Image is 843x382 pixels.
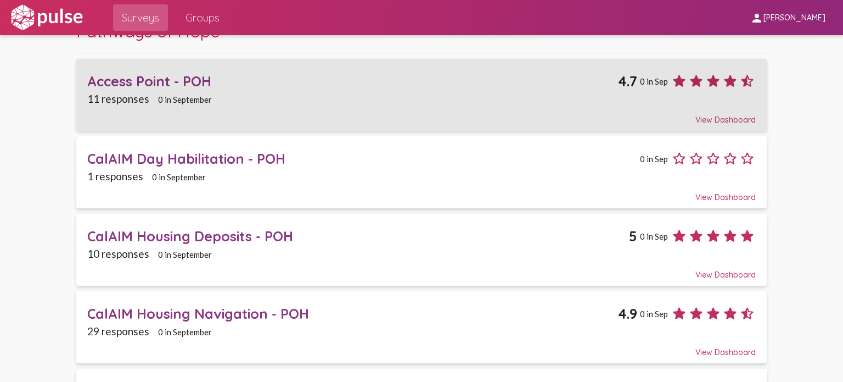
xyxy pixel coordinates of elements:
img: white-logo.svg [9,4,85,31]
span: 0 in Sep [640,154,668,164]
div: View Dashboard [87,260,756,280]
span: 0 in September [158,327,212,337]
span: 0 in September [158,95,212,104]
div: View Dashboard [87,182,756,202]
a: CalAIM Day Habilitation - POH0 in Sep1 responses0 in SeptemberView Dashboard [76,136,767,208]
span: 10 responses [87,247,149,260]
span: 4.7 [618,73,637,90]
span: [PERSON_NAME] [763,13,825,23]
span: 29 responses [87,325,149,337]
mat-icon: person [750,12,763,25]
span: 1 responses [87,170,143,182]
span: 4.9 [618,305,637,322]
span: Groups [186,8,220,27]
a: CalAIM Housing Deposits - POH50 in Sep10 responses0 in SeptemberView Dashboard [76,214,767,286]
div: View Dashboard [87,105,756,125]
a: CalAIM Housing Navigation - POH4.90 in Sep29 responses0 in SeptemberView Dashboard [76,291,767,363]
a: Groups [177,4,228,31]
a: Surveys [113,4,168,31]
div: View Dashboard [87,337,756,357]
span: 0 in Sep [640,231,668,241]
span: 5 [629,228,637,245]
span: 0 in Sep [640,76,668,86]
div: CalAIM Day Habilitation - POH [87,150,637,167]
div: CalAIM Housing Deposits - POH [87,228,629,245]
span: Surveys [122,8,159,27]
button: [PERSON_NAME] [741,7,834,27]
span: 0 in Sep [640,309,668,319]
span: 0 in September [152,172,206,182]
span: 0 in September [158,250,212,259]
span: 11 responses [87,92,149,105]
div: Access Point - POH [87,73,618,90]
div: CalAIM Housing Navigation - POH [87,305,618,322]
a: Access Point - POH4.70 in Sep11 responses0 in SeptemberView Dashboard [76,59,767,131]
